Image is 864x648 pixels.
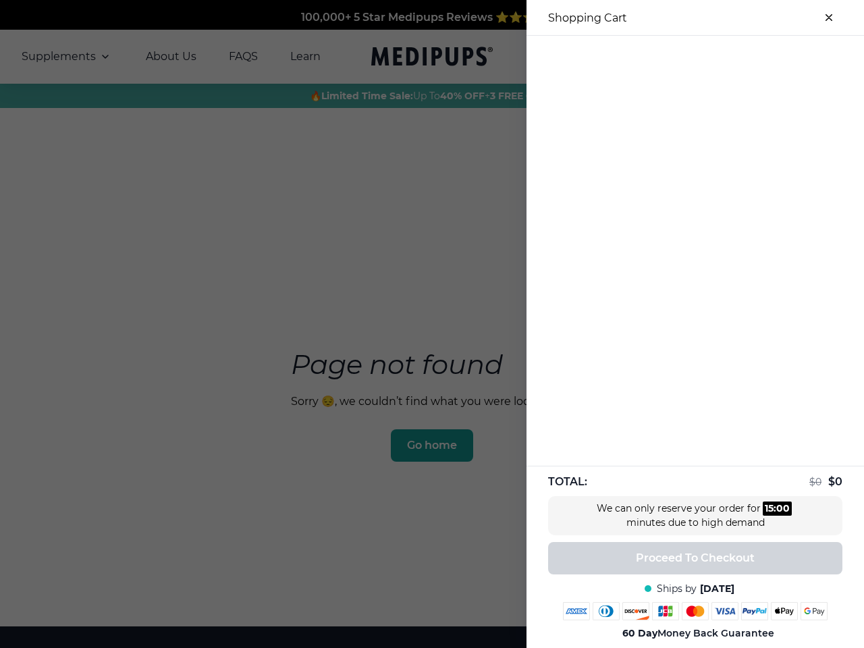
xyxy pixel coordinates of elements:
img: discover [622,602,649,620]
img: google [801,602,828,620]
div: 15 [765,502,774,516]
img: mastercard [682,602,709,620]
span: $ 0 [809,476,821,488]
div: We can only reserve your order for minutes due to high demand [594,502,796,530]
img: apple [771,602,798,620]
img: jcb [652,602,679,620]
span: TOTAL: [548,475,587,489]
span: Ships by [657,583,697,595]
button: close-cart [815,4,842,31]
span: [DATE] [700,583,734,595]
img: visa [711,602,738,620]
img: diners-club [593,602,620,620]
h3: Shopping Cart [548,11,627,24]
strong: 60 Day [622,627,657,639]
span: Money Back Guarantee [622,627,774,640]
img: paypal [741,602,768,620]
img: amex [563,602,590,620]
div: : [763,502,792,516]
div: 00 [776,502,790,516]
span: $ 0 [828,475,842,488]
